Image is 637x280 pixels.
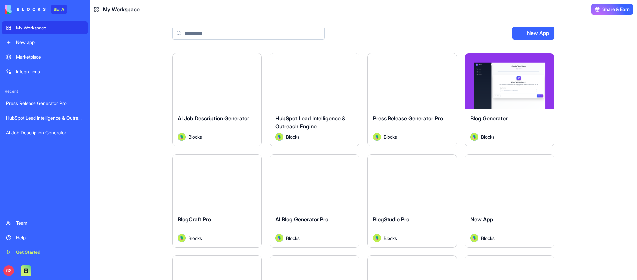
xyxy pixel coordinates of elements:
div: New app [16,39,84,46]
div: Integrations [16,68,84,75]
span: Press Release Generator Pro [373,115,443,122]
a: BlogCraft ProAvatarBlocks [172,154,262,248]
img: Avatar [470,234,478,242]
a: New AppAvatarBlocks [465,154,554,248]
div: AI Job Description Generator [6,129,84,136]
a: Press Release Generator Pro [2,97,88,110]
a: Integrations [2,65,88,78]
a: AI Job Description Generator [2,126,88,139]
a: Team [2,216,88,230]
span: Blocks [481,133,495,140]
button: Share & Earn [591,4,633,15]
span: Blocks [188,133,202,140]
img: Avatar [178,234,186,242]
a: HubSpot Lead Intelligence & Outreach Engine [2,111,88,125]
div: Get Started [16,249,84,255]
div: HubSpot Lead Intelligence & Outreach Engine [6,115,84,121]
div: Team [16,220,84,226]
img: logo [5,5,46,14]
span: Blocks [481,235,495,242]
img: Avatar [275,234,283,242]
a: Marketplace [2,50,88,64]
a: BETA [5,5,67,14]
a: AI Job Description GeneratorAvatarBlocks [172,53,262,146]
div: Marketplace [16,54,84,60]
a: New App [512,27,554,40]
a: AI Blog Generator ProAvatarBlocks [270,154,359,248]
div: BETA [51,5,67,14]
span: AI Blog Generator Pro [275,216,328,223]
div: My Workspace [16,25,84,31]
span: Blocks [188,235,202,242]
span: My Workspace [103,5,140,13]
a: My Workspace [2,21,88,34]
span: GS [3,265,14,276]
img: Avatar [373,234,381,242]
div: Press Release Generator Pro [6,100,84,107]
span: AI Job Description Generator [178,115,249,122]
span: HubSpot Lead Intelligence & Outreach Engine [275,115,345,130]
span: New App [470,216,493,223]
span: Blocks [286,235,300,242]
span: Recent [2,89,88,94]
span: Share & Earn [602,6,630,13]
a: Get Started [2,246,88,259]
a: Help [2,231,88,244]
span: Blocks [384,235,397,242]
a: New app [2,36,88,49]
span: Blocks [286,133,300,140]
span: BlogStudio Pro [373,216,409,223]
span: BlogCraft Pro [178,216,211,223]
img: Avatar [275,133,283,141]
img: Avatar [470,133,478,141]
a: Blog GeneratorAvatarBlocks [465,53,554,146]
img: Avatar [178,133,186,141]
div: Help [16,234,84,241]
span: Blocks [384,133,397,140]
a: Press Release Generator ProAvatarBlocks [367,53,457,146]
span: Blog Generator [470,115,508,122]
a: BlogStudio ProAvatarBlocks [367,154,457,248]
a: HubSpot Lead Intelligence & Outreach EngineAvatarBlocks [270,53,359,146]
img: Avatar [373,133,381,141]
